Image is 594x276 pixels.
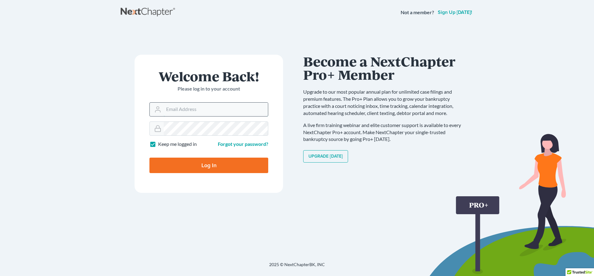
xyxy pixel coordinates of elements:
[158,141,197,148] label: Keep me logged in
[218,141,268,147] a: Forgot your password?
[437,10,473,15] a: Sign up [DATE]!
[149,85,268,92] p: Please log in to your account
[303,88,467,117] p: Upgrade to our most popular annual plan for unlimited case filings and premium features. The Pro+...
[401,9,434,16] strong: Not a member?
[149,158,268,173] input: Log In
[303,55,467,81] h1: Become a NextChapter Pro+ Member
[149,70,268,83] h1: Welcome Back!
[164,103,268,116] input: Email Address
[303,122,467,143] p: A live firm training webinar and elite customer support is available to every NextChapter Pro+ ac...
[121,261,473,273] div: 2025 © NextChapterBK, INC
[303,150,348,163] a: Upgrade [DATE]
